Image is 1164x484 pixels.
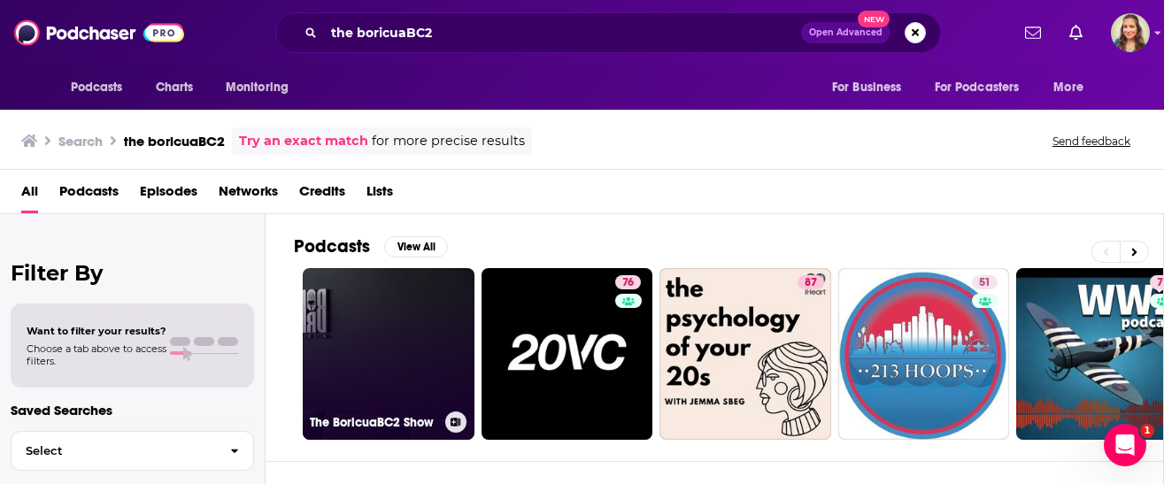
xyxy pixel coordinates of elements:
[1104,424,1146,466] iframe: Intercom live chat
[144,71,204,104] a: Charts
[615,275,641,289] a: 76
[384,236,448,257] button: View All
[1111,13,1150,52] img: User Profile
[972,275,998,289] a: 51
[14,16,184,50] img: Podchaser - Follow, Share and Rate Podcasts
[1062,18,1090,48] a: Show notifications dropdown
[11,431,254,471] button: Select
[11,402,254,419] p: Saved Searches
[299,177,345,213] a: Credits
[1140,424,1154,438] span: 1
[801,22,890,43] button: Open AdvancedNew
[27,325,166,337] span: Want to filter your results?
[482,268,653,440] a: 76
[1041,71,1106,104] button: open menu
[303,268,474,440] a: The BoricuaBC2 Show
[294,235,448,257] a: PodcastsView All
[805,274,817,292] span: 87
[324,19,801,47] input: Search podcasts, credits, & more...
[58,133,103,150] h3: Search
[275,12,941,53] div: Search podcasts, credits, & more...
[239,131,368,151] a: Try an exact match
[21,177,38,213] a: All
[226,75,289,100] span: Monitoring
[622,274,634,292] span: 76
[979,274,991,292] span: 51
[820,71,924,104] button: open menu
[366,177,393,213] a: Lists
[1053,75,1083,100] span: More
[838,268,1010,440] a: 51
[58,71,146,104] button: open menu
[59,177,119,213] a: Podcasts
[809,28,883,37] span: Open Advanced
[124,133,225,150] h3: the boricuaBC2
[1111,13,1150,52] span: Logged in as adriana.guzman
[935,75,1020,100] span: For Podcasters
[659,268,831,440] a: 87
[1047,134,1136,149] button: Send feedback
[71,75,123,100] span: Podcasts
[858,11,890,27] span: New
[310,415,438,430] h3: The BoricuaBC2 Show
[372,131,525,151] span: for more precise results
[1111,13,1150,52] button: Show profile menu
[832,75,902,100] span: For Business
[140,177,197,213] a: Episodes
[27,342,166,367] span: Choose a tab above to access filters.
[156,75,194,100] span: Charts
[1018,18,1048,48] a: Show notifications dropdown
[12,445,216,457] span: Select
[219,177,278,213] a: Networks
[11,260,254,286] h2: Filter By
[923,71,1045,104] button: open menu
[294,235,370,257] h2: Podcasts
[798,275,824,289] a: 87
[213,71,312,104] button: open menu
